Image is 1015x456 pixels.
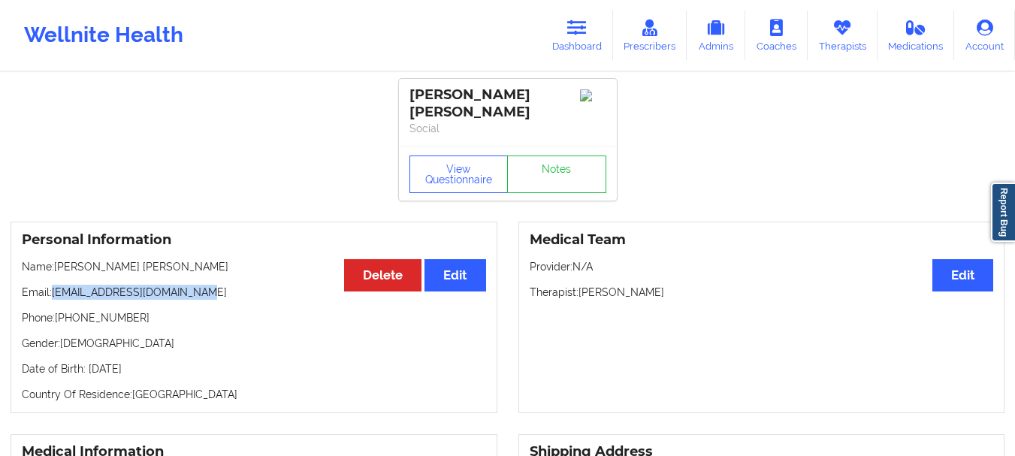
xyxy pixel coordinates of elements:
[22,387,486,402] p: Country Of Residence: [GEOGRAPHIC_DATA]
[530,231,994,249] h3: Medical Team
[580,89,606,101] img: Image%2Fplaceholer-image.png
[507,156,606,193] a: Notes
[530,285,994,300] p: Therapist: [PERSON_NAME]
[808,11,878,60] a: Therapists
[424,259,485,291] button: Edit
[745,11,808,60] a: Coaches
[409,121,606,136] p: Social
[344,259,421,291] button: Delete
[530,259,994,274] p: Provider: N/A
[613,11,687,60] a: Prescribers
[687,11,745,60] a: Admins
[541,11,613,60] a: Dashboard
[22,361,486,376] p: Date of Birth: [DATE]
[991,183,1015,242] a: Report Bug
[22,310,486,325] p: Phone: [PHONE_NUMBER]
[22,336,486,351] p: Gender: [DEMOGRAPHIC_DATA]
[22,231,486,249] h3: Personal Information
[954,11,1015,60] a: Account
[409,86,606,121] div: [PERSON_NAME] [PERSON_NAME]
[22,259,486,274] p: Name: [PERSON_NAME] [PERSON_NAME]
[878,11,955,60] a: Medications
[22,285,486,300] p: Email: [EMAIL_ADDRESS][DOMAIN_NAME]
[932,259,993,291] button: Edit
[409,156,509,193] button: View Questionnaire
